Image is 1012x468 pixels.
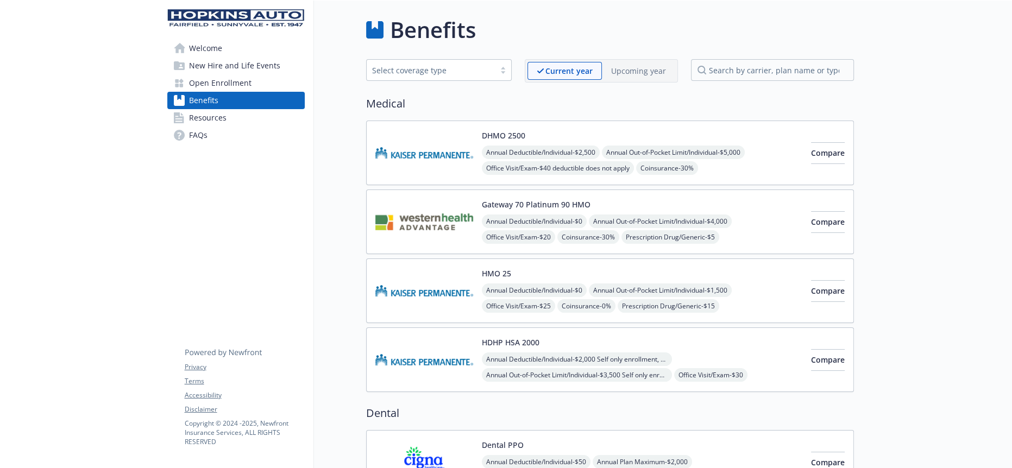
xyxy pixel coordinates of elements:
[811,286,845,296] span: Compare
[811,355,845,365] span: Compare
[185,419,304,446] p: Copyright © 2024 - 2025 , Newfront Insurance Services, ALL RIGHTS RESERVED
[185,390,304,400] a: Accessibility
[482,199,590,210] button: Gateway 70 Platinum 90 HMO
[189,109,227,127] span: Resources
[482,337,539,348] button: HDHP HSA 2000
[167,74,305,92] a: Open Enrollment
[811,280,845,302] button: Compare
[189,40,222,57] span: Welcome
[811,142,845,164] button: Compare
[375,199,473,245] img: Western Health Advantage (WHA) carrier logo
[557,299,615,313] span: Coinsurance - 0%
[167,127,305,144] a: FAQs
[185,362,304,372] a: Privacy
[482,439,524,451] button: Dental PPO
[482,230,555,244] span: Office Visit/Exam - $20
[636,161,698,175] span: Coinsurance - 30%
[618,299,719,313] span: Prescription Drug/Generic - $15
[482,161,634,175] span: Office Visit/Exam - $40 deductible does not apply
[621,230,719,244] span: Prescription Drug/Generic - $5
[602,146,745,159] span: Annual Out-of-Pocket Limit/Individual - $5,000
[189,92,218,109] span: Benefits
[167,92,305,109] a: Benefits
[482,368,672,382] span: Annual Out-of-Pocket Limit/Individual - $3,500 Self only enrollment, $3,500 for any one member wi...
[691,59,854,81] input: search by carrier, plan name or type
[482,130,525,141] button: DHMO 2500
[482,352,672,366] span: Annual Deductible/Individual - $2,000 Self only enrollment, $3,200 for any one member within a Fa...
[167,109,305,127] a: Resources
[589,283,732,297] span: Annual Out-of-Pocket Limit/Individual - $1,500
[366,96,854,112] h2: Medical
[611,65,666,77] p: Upcoming year
[482,283,587,297] span: Annual Deductible/Individual - $0
[811,349,845,371] button: Compare
[375,337,473,383] img: Kaiser Permanente Insurance Company carrier logo
[375,268,473,314] img: Kaiser Permanente Insurance Company carrier logo
[189,57,280,74] span: New Hire and Life Events
[811,211,845,233] button: Compare
[545,65,593,77] p: Current year
[811,457,845,467] span: Compare
[185,376,304,386] a: Terms
[482,268,511,279] button: HMO 25
[366,405,854,421] h2: Dental
[375,130,473,176] img: Kaiser Permanente Insurance Company carrier logo
[811,217,845,227] span: Compare
[167,40,305,57] a: Welcome
[557,230,619,244] span: Coinsurance - 30%
[674,368,747,382] span: Office Visit/Exam - $30
[589,214,732,228] span: Annual Out-of-Pocket Limit/Individual - $4,000
[811,148,845,158] span: Compare
[372,65,489,76] div: Select coverage type
[390,14,476,46] h1: Benefits
[482,214,587,228] span: Annual Deductible/Individual - $0
[482,146,600,159] span: Annual Deductible/Individual - $2,500
[189,74,252,92] span: Open Enrollment
[167,57,305,74] a: New Hire and Life Events
[185,404,304,414] a: Disclaimer
[189,127,208,144] span: FAQs
[482,299,555,313] span: Office Visit/Exam - $25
